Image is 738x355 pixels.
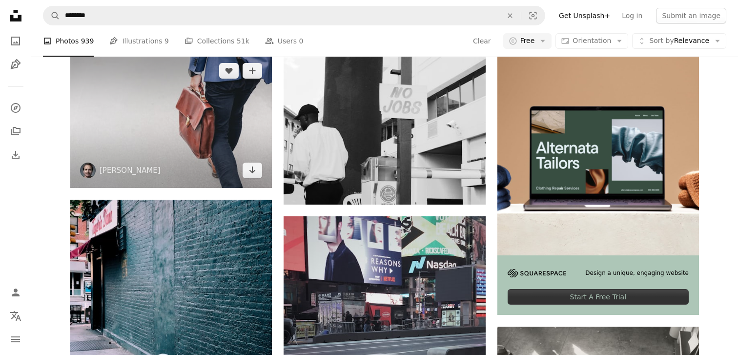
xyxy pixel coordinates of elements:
[585,269,689,277] span: Design a unique, engaging website
[6,306,25,326] button: Language
[472,33,492,49] button: Clear
[237,36,249,46] span: 51k
[632,33,726,49] button: Sort byRelevance
[521,6,545,25] button: Visual search
[499,6,521,25] button: Clear
[508,289,689,305] div: Start A Free Trial
[265,25,304,57] a: Users 0
[243,163,262,178] a: Download
[497,53,699,255] img: file-1707885205802-88dd96a21c72image
[649,36,709,46] span: Relevance
[6,31,25,51] a: Photos
[508,269,566,277] img: file-1705255347840-230a6ab5bca9image
[6,98,25,118] a: Explore
[284,53,485,205] img: man in white dress shirt standing near white and black camera
[6,55,25,74] a: Illustrations
[656,8,726,23] button: Submit an image
[284,346,485,355] a: person laying on concrete floor beside asphalt road
[299,36,303,46] span: 0
[164,36,169,46] span: 9
[43,6,545,25] form: Find visuals sitewide
[6,330,25,349] button: Menu
[43,6,60,25] button: Search Unsplash
[109,25,168,57] a: Illustrations 9
[184,25,249,57] a: Collections 51k
[70,330,272,338] a: man lying on brown cardboard box
[497,53,699,315] a: Design a unique, engaging websiteStart A Free Trial
[573,37,611,44] span: Orientation
[553,8,616,23] a: Get Unsplash+
[100,166,161,175] a: [PERSON_NAME]
[70,116,272,125] a: person walking holding brown leather bag
[503,33,552,49] button: Free
[6,145,25,165] a: Download History
[70,53,272,188] img: person walking holding brown leather bag
[243,63,262,79] button: Add to Collection
[284,125,485,133] a: man in white dress shirt standing near white and black camera
[80,163,96,178] img: Go to Marten Bjork's profile
[555,33,628,49] button: Orientation
[616,8,648,23] a: Log in
[6,122,25,141] a: Collections
[219,63,239,79] button: Like
[649,37,674,44] span: Sort by
[6,283,25,302] a: Log in / Sign up
[6,6,25,27] a: Home — Unsplash
[520,36,535,46] span: Free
